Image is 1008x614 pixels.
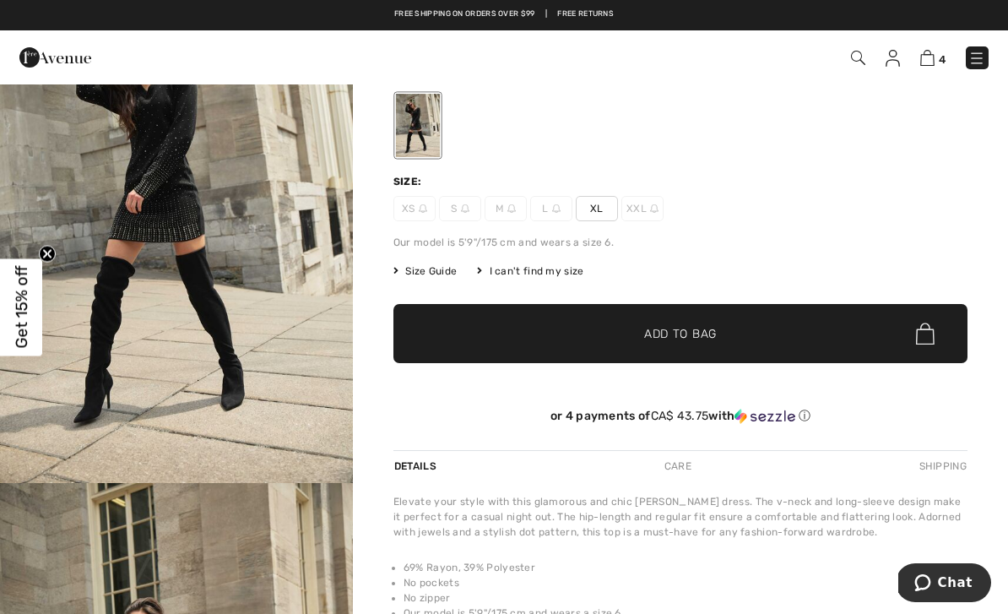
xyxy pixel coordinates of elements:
[19,48,91,64] a: 1ère Avenue
[396,94,440,157] div: Black
[404,575,967,590] li: No pockets
[404,590,967,606] li: No zipper
[393,451,441,481] div: Details
[485,196,527,221] span: M
[851,51,865,65] img: Search
[621,196,664,221] span: XXL
[557,8,614,20] a: Free Returns
[393,174,425,189] div: Size:
[461,204,469,213] img: ring-m.svg
[651,409,709,423] span: CA$ 43.75
[393,409,967,430] div: or 4 payments ofCA$ 43.75withSezzle Click to learn more about Sezzle
[439,196,481,221] span: S
[650,451,706,481] div: Care
[650,204,658,213] img: ring-m.svg
[552,204,561,213] img: ring-m.svg
[545,8,547,20] span: |
[507,204,516,213] img: ring-m.svg
[393,409,967,424] div: or 4 payments of with
[734,409,795,424] img: Sezzle
[477,264,583,279] div: I can't find my size
[530,196,572,221] span: L
[915,451,967,481] div: Shipping
[968,50,985,67] img: Menu
[920,47,946,68] a: 4
[393,235,967,250] div: Our model is 5'9"/175 cm and wears a size 6.
[916,323,935,345] img: Bag.svg
[393,494,967,540] div: Elevate your style with this glamorous and chic [PERSON_NAME] dress. The v-neck and long-sleeve d...
[393,304,967,363] button: Add to Bag
[939,53,946,66] span: 4
[886,50,900,67] img: My Info
[898,563,991,606] iframe: Opens a widget where you can chat to one of our agents
[644,325,717,343] span: Add to Bag
[404,560,967,575] li: 69% Rayon, 39% Polyester
[576,196,618,221] span: XL
[394,8,535,20] a: Free shipping on orders over $99
[393,196,436,221] span: XS
[419,204,427,213] img: ring-m.svg
[920,50,935,66] img: Shopping Bag
[19,41,91,74] img: 1ère Avenue
[39,245,56,262] button: Close teaser
[12,266,31,349] span: Get 15% off
[393,264,457,279] span: Size Guide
